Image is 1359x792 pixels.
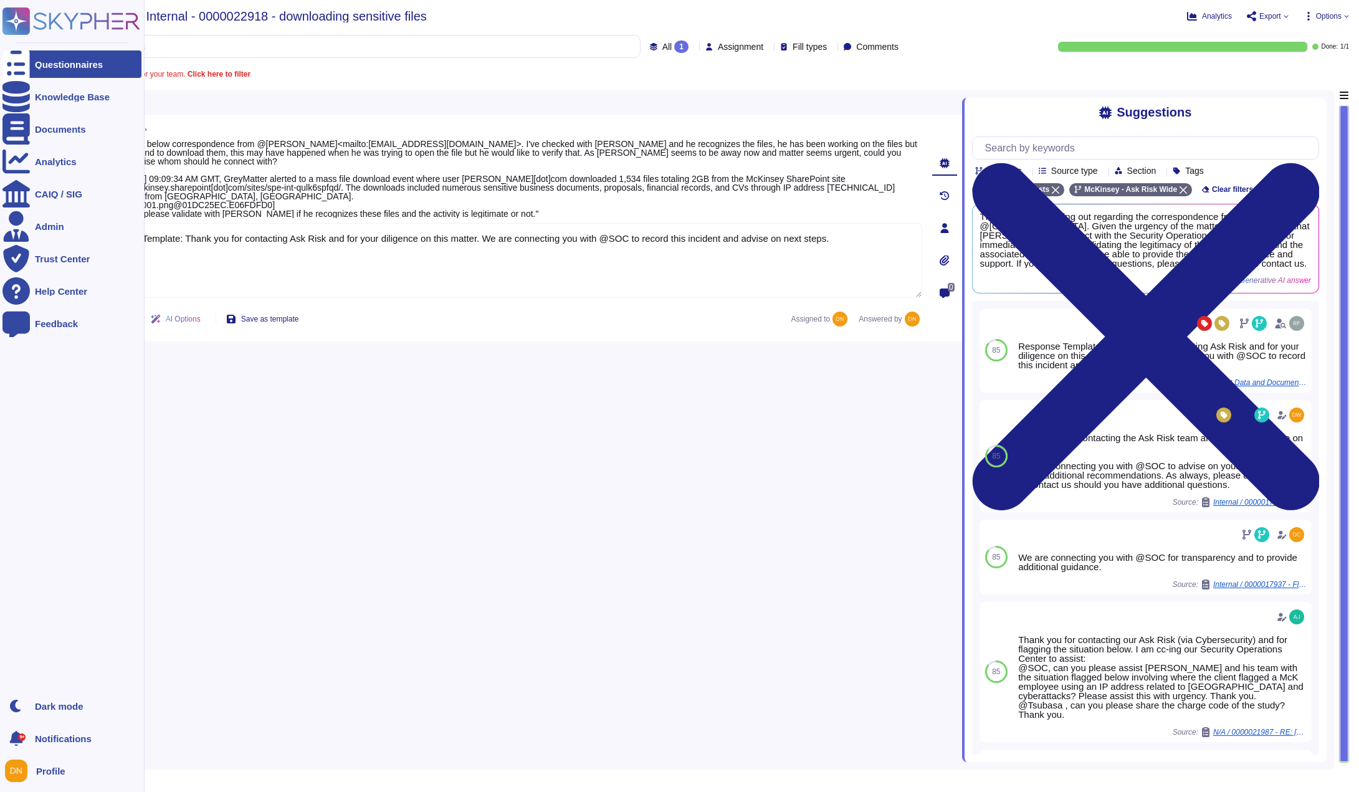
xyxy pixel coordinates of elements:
a: Feedback [2,310,141,337]
div: 9+ [18,733,26,741]
img: user [1289,527,1304,542]
div: Questionnaires [35,60,103,69]
a: Knowledge Base [2,83,141,110]
span: Assignment [718,42,763,51]
div: Trust Center [35,254,90,264]
span: Profile [36,766,65,776]
span: 85 [992,553,1000,561]
img: user [1289,609,1304,624]
span: Assigned to [791,312,854,327]
img: user [905,312,920,327]
img: user [1289,316,1304,331]
span: All [662,42,672,51]
span: AI Options [166,315,201,323]
span: Export [1259,12,1281,20]
a: Help Center [2,277,141,305]
div: Knowledge Base [35,92,110,102]
a: Questionnaires [2,50,141,78]
div: Documents [35,125,86,134]
span: Notifications [35,734,92,743]
span: N/A / 0000021987 - RE: [Urgent] Security concern on McKinsey Resource [1213,728,1307,736]
img: user [1289,408,1304,422]
span: 85 [992,668,1000,675]
div: We are connecting you with @SOC for transparency and to provide additional guidance. [1018,553,1307,571]
span: Internal / 0000017937 - Flagging a probable glitch email received with some personal information [1213,581,1307,588]
img: user [832,312,847,327]
span: Options [1316,12,1342,20]
span: Fill types [793,42,827,51]
div: Admin [35,222,64,231]
b: Click here to filter [185,70,250,79]
a: Analytics [2,148,141,175]
span: Analytics [1202,12,1232,20]
div: Analytics [35,157,77,166]
span: Source: [1173,727,1307,737]
button: Analytics [1187,11,1232,21]
div: 1 [674,41,689,53]
a: Admin [2,212,141,240]
span: 85 [992,346,1000,354]
textarea: Response Template: Thank you for contacting Ask Risk and for your diligence on this matter. We ar... [87,223,922,298]
a: Trust Center [2,245,141,272]
span: Save as template [241,315,299,323]
div: Feedback [35,319,78,328]
span: 1 / 1 [1340,44,1349,50]
div: Dark mode [35,702,83,711]
input: Search by keywords [49,36,640,57]
div: CAIQ / SIG [35,189,82,199]
span: Comments [856,42,899,51]
span: 85 [992,452,1000,460]
span: A question is assigned to you or your team. [42,70,250,78]
span: Done: [1321,44,1338,50]
img: user [5,760,27,782]
input: Search by keywords [979,137,1318,159]
span: 0 [948,283,955,292]
a: Documents [2,115,141,143]
div: Thank you for contacting our Ask Risk (via Cybersecurity) and for flagging the situation below. I... [1018,635,1307,719]
button: Save as template [216,307,309,332]
a: CAIQ / SIG [2,180,141,208]
span: Answered by [859,315,902,323]
span: Source: [1173,580,1307,589]
button: user [2,757,36,785]
div: Help Center [35,287,87,296]
span: Internal - 0000022918 - downloading sensitive files [146,10,427,22]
